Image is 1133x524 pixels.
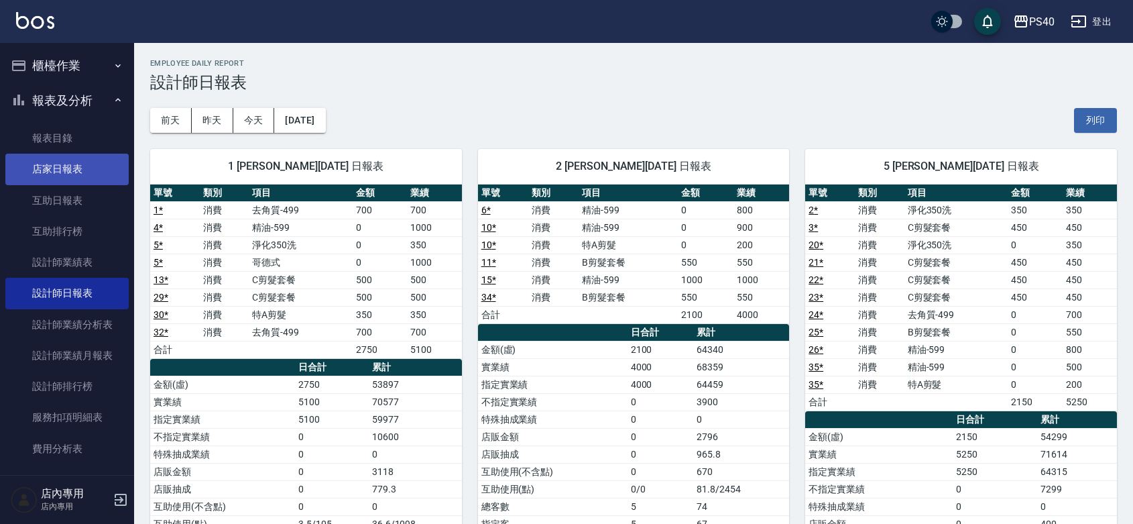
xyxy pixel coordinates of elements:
td: 1000 [407,254,461,271]
td: 0 [628,411,693,428]
td: 7299 [1037,480,1117,498]
th: 日合計 [628,324,693,342]
img: Logo [16,12,54,29]
table: a dense table [805,185,1117,411]
button: [DATE] [274,108,325,133]
td: 350 [407,306,461,323]
td: 4000 [733,306,789,323]
th: 累計 [1037,411,1117,429]
button: 列印 [1074,108,1117,133]
a: 服務扣項明細表 [5,402,129,433]
a: 設計師業績分析表 [5,309,129,340]
td: 不指定實業績 [478,393,628,411]
td: 去角質-499 [904,306,1008,323]
td: 550 [1063,323,1117,341]
td: 精油-599 [579,201,678,219]
td: B剪髮套餐 [904,323,1008,341]
td: 54299 [1037,428,1117,446]
td: 700 [407,201,461,219]
a: 報表目錄 [5,123,129,154]
td: 0 [628,428,693,446]
td: C剪髮套餐 [904,271,1008,289]
td: 4000 [628,358,693,376]
table: a dense table [478,185,790,324]
td: 350 [1063,201,1117,219]
td: 900 [733,219,789,236]
td: 700 [407,323,461,341]
td: 450 [1063,219,1117,236]
td: 450 [1063,254,1117,271]
td: 200 [733,236,789,254]
td: 淨化350洗 [904,236,1008,254]
td: 實業績 [805,446,953,463]
td: 消費 [855,341,904,358]
td: 10600 [369,428,462,446]
td: 350 [353,306,407,323]
td: 0 [1037,498,1117,515]
td: 去角質-499 [249,201,353,219]
td: 0 [1008,323,1062,341]
td: 特A剪髮 [904,376,1008,393]
td: 合計 [478,306,528,323]
button: 前天 [150,108,192,133]
div: PS40 [1029,13,1055,30]
td: 特殊抽成業績 [150,446,295,463]
td: 700 [353,323,407,341]
td: 0 [678,236,733,254]
td: 實業績 [150,393,295,411]
td: 5 [628,498,693,515]
td: 總客數 [478,498,628,515]
td: 消費 [855,323,904,341]
td: 消費 [200,201,249,219]
button: 櫃檯作業 [5,48,129,83]
td: 0 [1008,358,1062,376]
td: 消費 [855,358,904,376]
td: 53897 [369,376,462,393]
td: 450 [1063,271,1117,289]
td: 70577 [369,393,462,411]
td: 2750 [295,376,369,393]
span: 1 [PERSON_NAME][DATE] 日報表 [166,160,446,173]
td: 特殊抽成業績 [805,498,953,515]
td: 500 [407,271,461,289]
td: 59977 [369,411,462,428]
th: 金額 [1008,185,1062,202]
td: 74 [693,498,789,515]
td: 消費 [528,254,579,271]
td: 700 [1063,306,1117,323]
a: 店家日報表 [5,154,129,185]
td: C剪髮套餐 [904,289,1008,306]
th: 項目 [579,185,678,202]
td: 0 [353,236,407,254]
td: 消費 [200,289,249,306]
th: 類別 [200,185,249,202]
a: 設計師排行榜 [5,371,129,402]
td: 特A剪髮 [579,236,678,254]
th: 金額 [678,185,733,202]
span: 2 [PERSON_NAME][DATE] 日報表 [494,160,774,173]
td: 3118 [369,463,462,480]
td: 消費 [200,219,249,236]
td: 2150 [1008,393,1062,411]
td: 0 [953,480,1037,498]
td: 350 [407,236,461,254]
a: 互助日報表 [5,185,129,216]
td: 消費 [528,236,579,254]
th: 項目 [904,185,1008,202]
td: 淨化350洗 [249,236,353,254]
th: 單號 [805,185,855,202]
td: 特A剪髮 [249,306,353,323]
td: C剪髮套餐 [249,271,353,289]
td: 指定實業績 [150,411,295,428]
td: C剪髮套餐 [904,254,1008,271]
td: 消費 [855,376,904,393]
td: 700 [353,201,407,219]
td: 450 [1008,271,1062,289]
td: 500 [353,271,407,289]
td: 2100 [678,306,733,323]
th: 日合計 [953,411,1037,429]
td: 4000 [628,376,693,393]
td: 81.8/2454 [693,480,789,498]
h5: 店內專用 [41,487,109,501]
td: 550 [678,254,733,271]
